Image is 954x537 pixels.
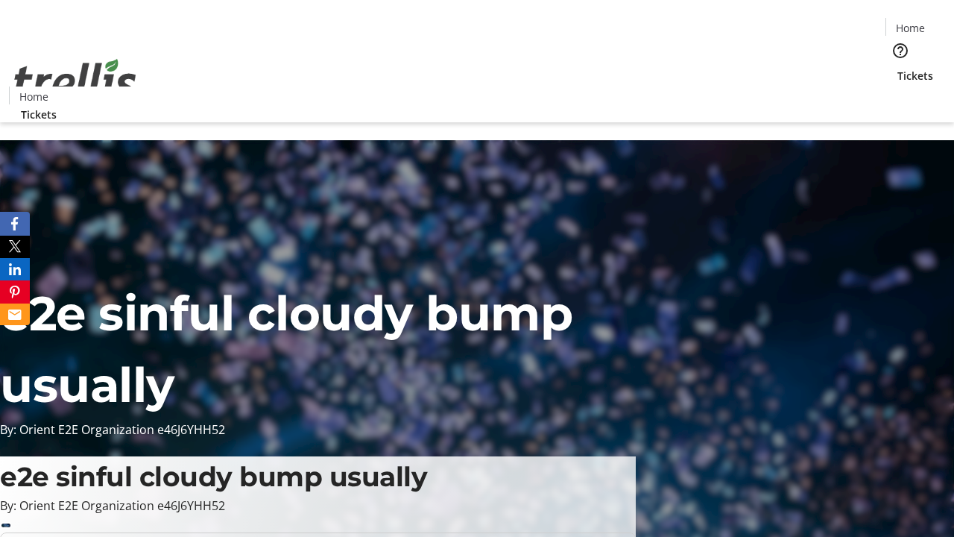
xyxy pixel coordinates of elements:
button: Cart [885,84,915,113]
a: Home [886,20,934,36]
img: Orient E2E Organization e46J6YHH52's Logo [9,43,142,117]
span: Home [19,89,48,104]
a: Home [10,89,57,104]
span: Tickets [21,107,57,122]
button: Help [885,36,915,66]
span: Home [896,20,925,36]
a: Tickets [9,107,69,122]
span: Tickets [897,68,933,84]
a: Tickets [885,68,945,84]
